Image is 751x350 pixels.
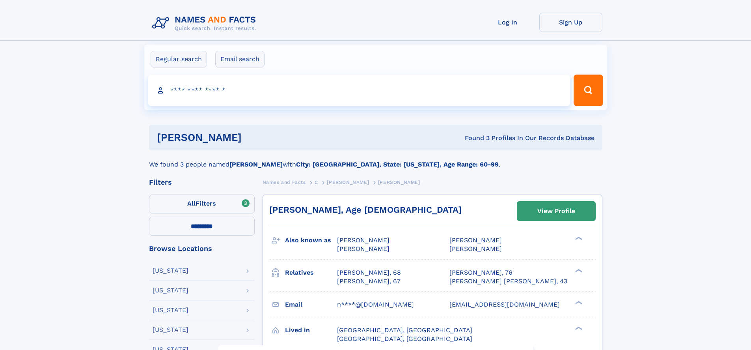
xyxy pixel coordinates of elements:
[151,51,207,67] label: Regular search
[157,133,353,142] h1: [PERSON_NAME]
[573,236,583,241] div: ❯
[149,179,255,186] div: Filters
[327,180,369,185] span: [PERSON_NAME]
[269,205,462,215] a: [PERSON_NAME], Age [DEMOGRAPHIC_DATA]
[215,51,265,67] label: Email search
[149,245,255,252] div: Browse Locations
[285,234,337,247] h3: Also known as
[149,13,263,34] img: Logo Names and Facts
[337,268,401,277] a: [PERSON_NAME], 68
[573,300,583,305] div: ❯
[449,301,560,308] span: [EMAIL_ADDRESS][DOMAIN_NAME]
[327,177,369,187] a: [PERSON_NAME]
[378,180,420,185] span: [PERSON_NAME]
[187,200,196,207] span: All
[153,287,188,294] div: [US_STATE]
[476,13,539,32] a: Log In
[229,161,283,168] b: [PERSON_NAME]
[449,268,512,277] a: [PERSON_NAME], 76
[337,326,472,334] span: [GEOGRAPHIC_DATA], [GEOGRAPHIC_DATA]
[537,202,575,220] div: View Profile
[337,277,401,286] a: [PERSON_NAME], 67
[337,236,389,244] span: [PERSON_NAME]
[449,277,567,286] a: [PERSON_NAME] [PERSON_NAME], 43
[353,134,594,142] div: Found 3 Profiles In Our Records Database
[517,202,595,221] a: View Profile
[573,268,583,273] div: ❯
[153,268,188,274] div: [US_STATE]
[149,195,255,213] label: Filters
[148,75,570,106] input: search input
[285,324,337,337] h3: Lived in
[296,161,499,168] b: City: [GEOGRAPHIC_DATA], State: [US_STATE], Age Range: 60-99
[315,177,318,187] a: C
[263,177,306,187] a: Names and Facts
[153,307,188,313] div: [US_STATE]
[337,245,389,253] span: [PERSON_NAME]
[337,335,472,343] span: [GEOGRAPHIC_DATA], [GEOGRAPHIC_DATA]
[285,298,337,311] h3: Email
[539,13,602,32] a: Sign Up
[149,150,602,169] div: We found 3 people named with .
[449,236,502,244] span: [PERSON_NAME]
[449,245,502,253] span: [PERSON_NAME]
[574,75,603,106] button: Search Button
[285,266,337,279] h3: Relatives
[153,327,188,333] div: [US_STATE]
[315,180,318,185] span: C
[573,326,583,331] div: ❯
